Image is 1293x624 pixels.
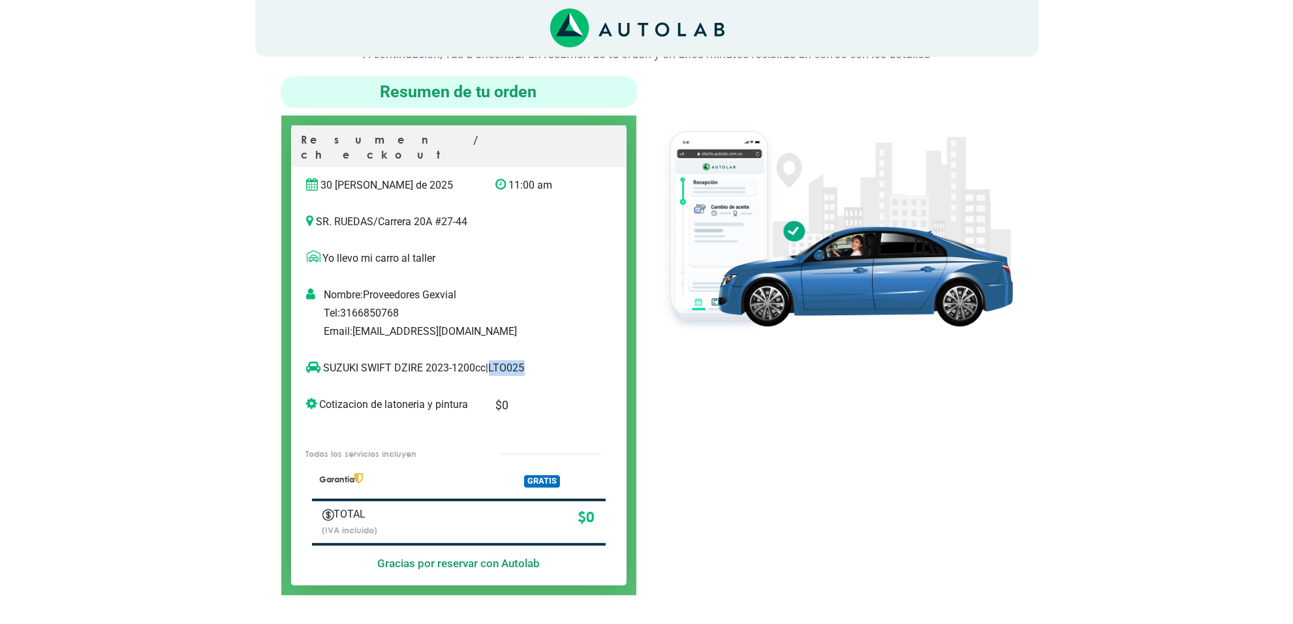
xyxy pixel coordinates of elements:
[305,448,473,460] p: Todos los servicios incluyen
[307,178,476,193] p: 30 [PERSON_NAME] de 2025
[322,509,334,521] img: Autobooking-Iconos-23.png
[324,287,621,303] p: Nombre: Proveedores Gexvial
[312,557,606,570] h5: Gracias por reservar con Autolab
[319,473,476,486] p: Garantía
[307,360,584,376] p: SUZUKI SWIFT DZIRE 2023-1200cc | LTO025
[302,133,616,167] p: Resumen / checkout
[444,507,595,529] p: $ 0
[550,22,724,34] a: Link al sitio de autolab
[307,251,611,266] p: Yo llevo mi carro al taller
[495,397,584,414] p: $ 0
[307,214,611,230] p: SR. RUEDAS / Carrera 20A #27-44
[495,178,584,193] p: 11:00 am
[324,324,621,339] p: Email: [EMAIL_ADDRESS][DOMAIN_NAME]
[286,82,632,102] h4: Resumen de tu orden
[324,305,621,321] p: Tel: 3166850768
[322,507,425,522] p: TOTAL
[524,475,560,488] span: GRATIS
[307,397,476,413] p: Cotizacion de latoneria y pintura
[322,525,378,535] small: (IVA incluido)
